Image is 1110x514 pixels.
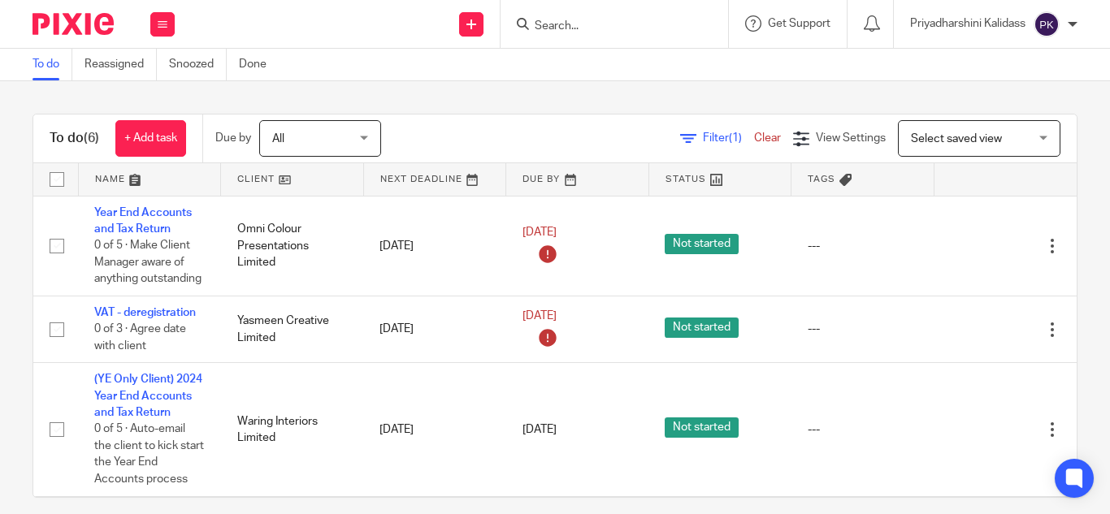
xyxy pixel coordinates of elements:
div: --- [808,421,918,438]
span: Tags [808,175,835,184]
span: [DATE] [522,424,557,435]
div: --- [808,238,918,254]
span: All [272,133,284,145]
input: Search [533,19,679,34]
td: Yasmeen Creative Limited [221,296,364,362]
span: Get Support [768,18,830,29]
span: 0 of 3 · Agree date with client [94,323,186,352]
span: 0 of 5 · Make Client Manager aware of anything outstanding [94,240,202,284]
span: Filter [703,132,754,144]
td: [DATE] [363,296,506,362]
span: Not started [665,417,739,438]
p: Priyadharshini Kalidass [910,15,1025,32]
div: --- [808,321,918,337]
a: Clear [754,132,781,144]
a: (YE Only Client) 2024 Year End Accounts and Tax Return [94,374,202,418]
span: Select saved view [911,133,1002,145]
a: Year End Accounts and Tax Return [94,207,192,235]
a: + Add task [115,120,186,157]
p: Due by [215,130,251,146]
td: [DATE] [363,196,506,296]
a: Done [239,49,279,80]
td: Waring Interiors Limited [221,363,364,496]
img: svg%3E [1034,11,1060,37]
span: Not started [665,234,739,254]
a: Snoozed [169,49,227,80]
span: [DATE] [522,227,557,239]
a: VAT - deregistration [94,307,196,318]
span: Not started [665,317,739,338]
td: [DATE] [363,363,506,496]
a: Reassigned [85,49,157,80]
span: View Settings [816,132,886,144]
h1: To do [50,130,99,147]
a: To do [33,49,72,80]
span: [DATE] [522,311,557,322]
span: 0 of 5 · Auto-email the client to kick start the Year End Accounts process [94,424,204,486]
span: (1) [729,132,742,144]
span: (6) [84,132,99,145]
img: Pixie [33,13,114,35]
td: Omni Colour Presentations Limited [221,196,364,296]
